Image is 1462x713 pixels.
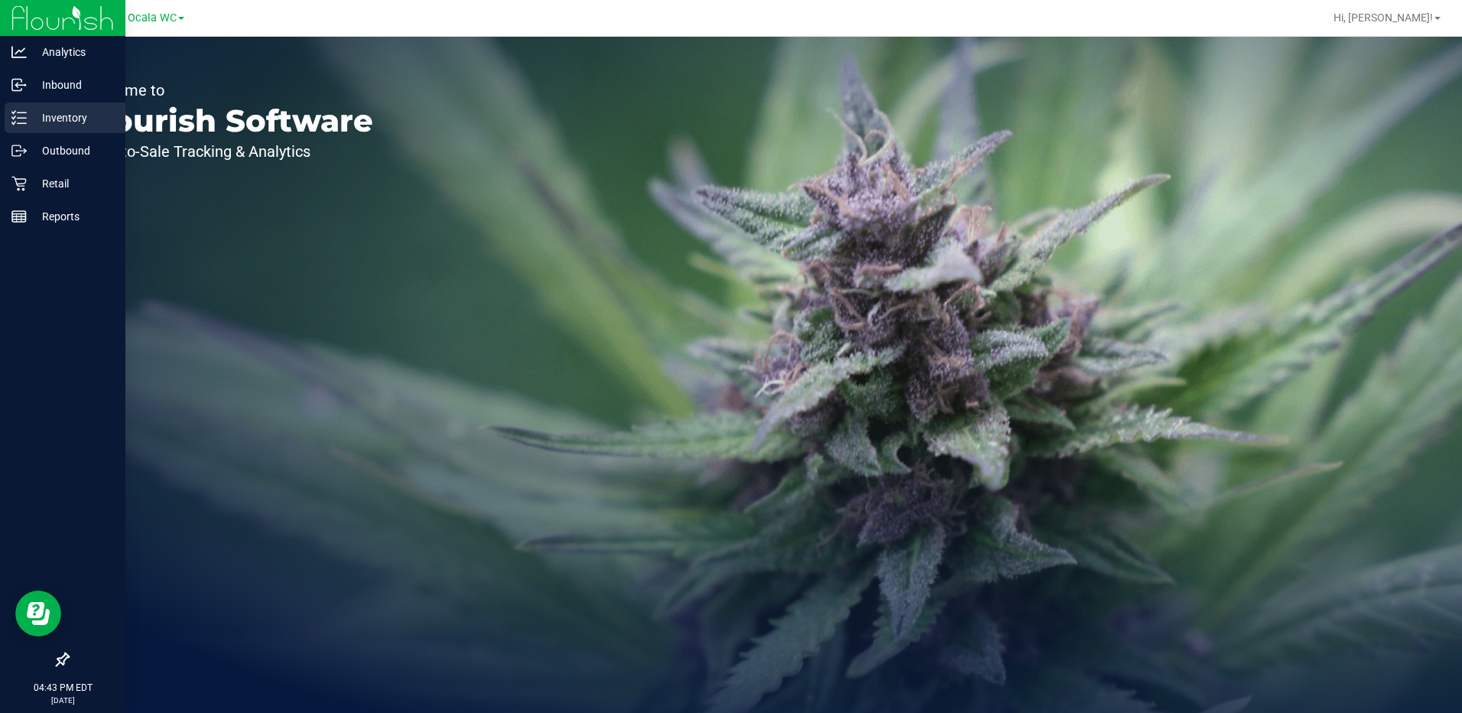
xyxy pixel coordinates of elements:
[1334,11,1433,24] span: Hi, [PERSON_NAME]!
[11,209,27,224] inline-svg: Reports
[27,76,119,94] p: Inbound
[7,681,119,695] p: 04:43 PM EDT
[27,109,119,127] p: Inventory
[11,143,27,158] inline-svg: Outbound
[11,110,27,125] inline-svg: Inventory
[27,207,119,226] p: Reports
[27,142,119,160] p: Outbound
[83,106,373,136] p: Flourish Software
[7,695,119,706] p: [DATE]
[27,174,119,193] p: Retail
[11,77,27,93] inline-svg: Inbound
[27,43,119,61] p: Analytics
[11,44,27,60] inline-svg: Analytics
[83,144,373,159] p: Seed-to-Sale Tracking & Analytics
[15,591,61,636] iframe: Resource center
[83,83,373,98] p: Welcome to
[11,176,27,191] inline-svg: Retail
[128,11,177,24] span: Ocala WC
